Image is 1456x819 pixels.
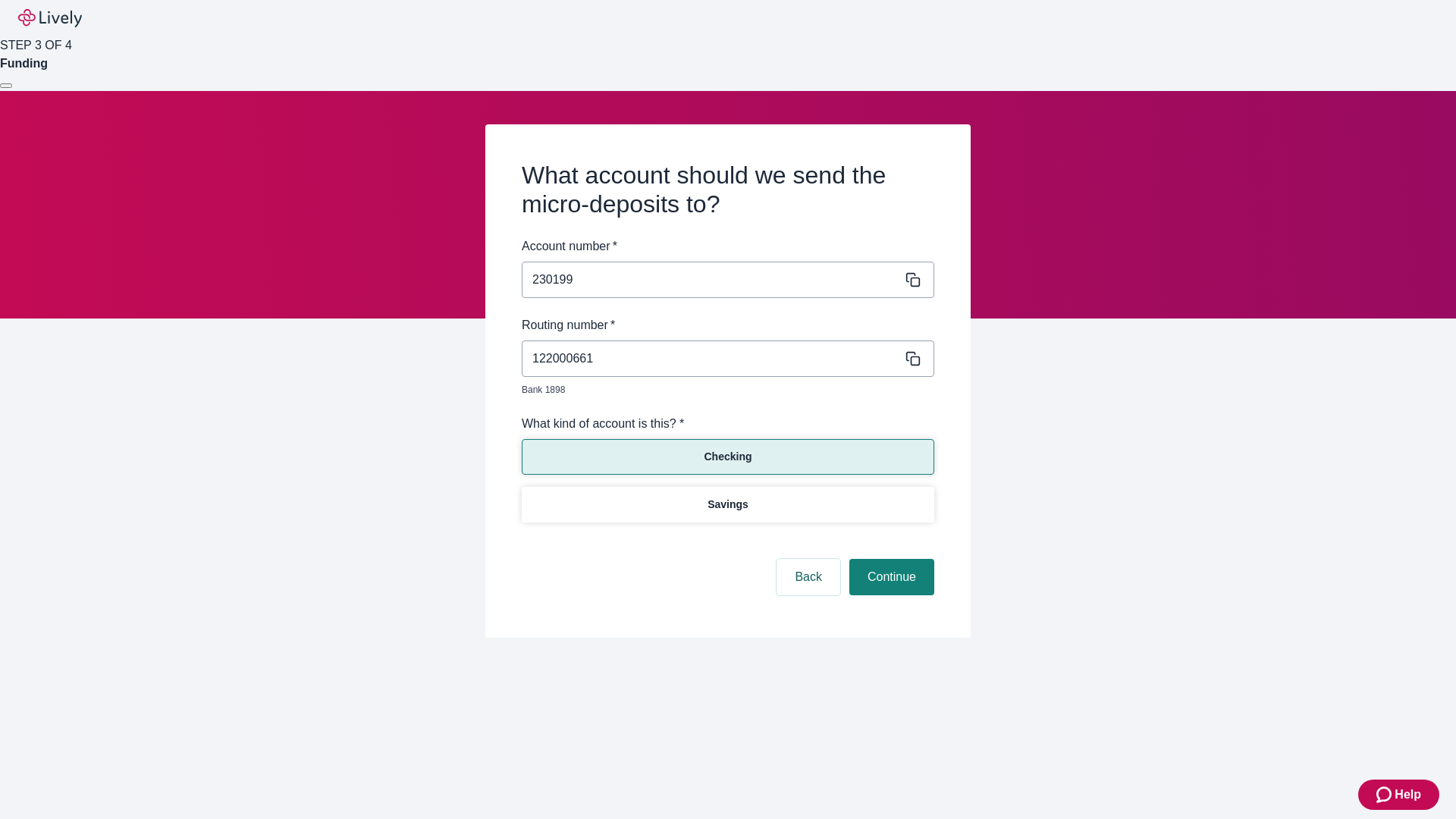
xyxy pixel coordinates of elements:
p: Checking [704,449,752,465]
button: Zendesk support iconHelp [1358,780,1439,810]
p: Savings [708,497,748,513]
label: What kind of account is this? * [522,415,684,433]
button: Continue [849,559,934,595]
h2: What account should we send the micro-deposits to? [522,161,934,219]
button: Checking [522,439,934,475]
button: Copy message content to clipboard [902,348,924,369]
button: Savings [522,487,934,522]
p: Bank 1898 [522,383,924,397]
button: Copy message content to clipboard [902,269,924,290]
button: Back [777,559,840,595]
svg: Zendesk support icon [1376,786,1395,804]
label: Routing number [522,316,615,334]
label: Account number [522,237,617,256]
svg: Copy to clipboard [905,351,921,366]
span: Help [1395,786,1421,804]
svg: Copy to clipboard [905,272,921,287]
img: Lively [18,9,82,27]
